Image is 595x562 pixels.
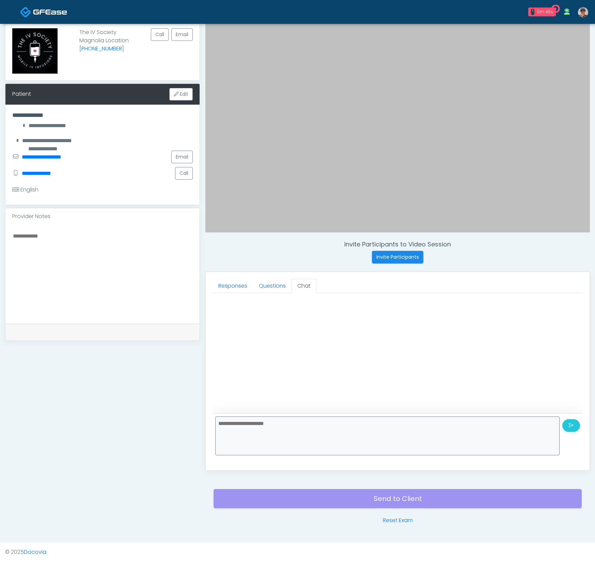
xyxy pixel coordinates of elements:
a: Docovia [20,1,67,23]
img: Amos GFE [578,7,588,17]
h4: Invite Participants to Video Session [205,241,590,248]
a: Chat [292,279,316,293]
img: Provider image [12,28,58,74]
div: English [12,186,38,194]
div: Provider Notes [5,208,200,225]
button: Edit [169,88,193,101]
div: 0m 45s [537,9,553,15]
a: Reset Exam [383,516,413,525]
p: The IV Society Magnolia Location [79,28,129,68]
a: [PHONE_NUMBER] [79,45,124,52]
button: Call [151,28,169,41]
img: Docovia [33,9,67,15]
a: Questions [253,279,292,293]
a: Docovia [24,548,46,556]
div: Patient [12,90,31,98]
div: 1 [531,9,534,15]
a: Email [171,151,193,163]
button: Open LiveChat chat widget [5,3,26,23]
a: 1 0m 45s [524,5,560,19]
img: Docovia [20,6,31,18]
button: Invite Participants [372,251,423,263]
a: Responses [213,279,253,293]
button: Call [175,167,193,180]
a: Email [171,28,193,41]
